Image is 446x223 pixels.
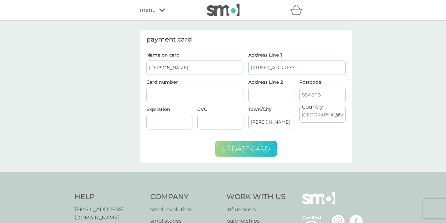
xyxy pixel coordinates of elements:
[200,119,241,125] iframe: Secure CVC input frame
[248,80,294,84] label: Address Line 2
[248,53,346,57] label: Address Line 1
[149,92,241,98] iframe: Secure card number input frame
[302,103,323,111] label: Country
[146,106,170,112] label: Expiration
[226,205,286,214] a: influencers
[149,119,190,125] iframe: Secure expiration date input frame
[290,4,306,17] div: basket
[150,192,220,202] h4: Company
[146,53,244,57] label: Name on card
[226,192,286,202] h4: Work With Us
[150,205,220,214] a: smol revolution
[74,205,144,222] a: [EMAIL_ADDRESS][DOMAIN_NAME]
[74,192,144,202] h4: Help
[248,107,294,111] label: Town/City
[140,6,156,14] span: menu
[215,141,277,157] button: update card
[197,106,207,112] label: CVC
[207,4,240,16] img: smol
[299,80,345,84] label: Postcode
[222,145,270,153] span: update card
[302,192,335,214] img: smol
[146,79,178,85] label: Card number
[146,36,346,43] div: payment card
